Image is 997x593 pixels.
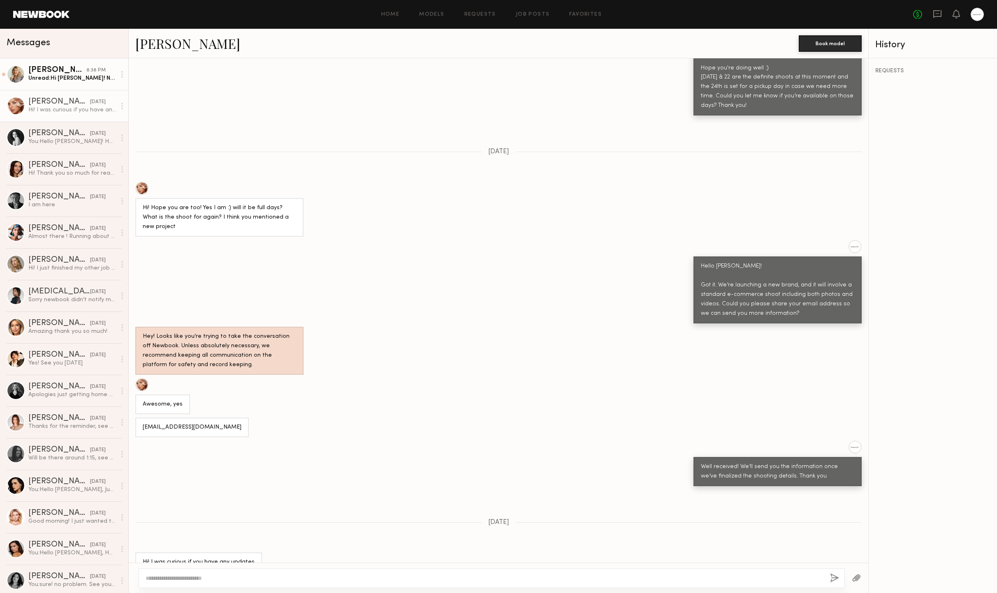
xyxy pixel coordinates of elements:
[28,296,116,304] div: Sorry newbook didn’t notify me you responded I’ll be there in 45
[516,12,550,17] a: Job Posts
[701,262,854,318] div: Hello [PERSON_NAME]! Got it. We’re launching a new brand, and it will involve a standard e-commer...
[90,383,106,391] div: [DATE]
[28,478,90,486] div: [PERSON_NAME]
[28,161,90,169] div: [PERSON_NAME]
[90,320,106,328] div: [DATE]
[143,423,241,432] div: [EMAIL_ADDRESS][DOMAIN_NAME]
[419,12,444,17] a: Models
[28,454,116,462] div: Will be there around 1:15, see you soon!
[28,169,116,177] div: Hi! Thank you so much for reaching out, as of now I’m only available on the weekends but I will c...
[28,328,116,335] div: Amazing thank you so much!
[28,391,116,399] div: Apologies just getting home and seeing this. I should be able to get there by 11am and can let yo...
[28,517,116,525] div: Good morning! I just wanted to give you a heads up that I got stuck on the freeway for about 25 m...
[28,581,116,588] div: You: sure! no problem. See you later :)
[875,68,990,74] div: REQUESTS
[28,66,86,74] div: [PERSON_NAME]
[90,351,106,359] div: [DATE]
[28,422,116,430] div: Thanks for the reminder, see you then!
[90,446,106,454] div: [DATE]
[28,201,116,209] div: I am here
[28,541,90,549] div: [PERSON_NAME]
[28,509,90,517] div: [PERSON_NAME]
[90,541,106,549] div: [DATE]
[28,486,116,494] div: You: Hello [PERSON_NAME], Just checking in to see if you’re on your way to the casting or if you ...
[28,383,90,391] div: [PERSON_NAME]
[28,74,116,82] div: Unread: Hi [PERSON_NAME]! Not sure how I missed this. I just found it going through old messages!...
[90,98,106,106] div: [DATE]
[90,193,106,201] div: [DATE]
[488,148,509,155] span: [DATE]
[90,256,106,264] div: [DATE]
[143,203,296,232] div: Hi! Hope you are too! Yes I am :) will it be full days? What is the shoot for again? I think you ...
[135,35,240,52] a: [PERSON_NAME]
[488,519,509,526] span: [DATE]
[143,558,255,567] div: Hi! I was curious if you have any updates
[875,40,990,50] div: History
[28,233,116,240] div: Almost there ! Running about 5 behind! Sorry about that! Traffic was baaad
[381,12,400,17] a: Home
[28,106,116,114] div: Hi! I was curious if you have any updates
[28,98,90,106] div: [PERSON_NAME]
[701,45,854,111] div: Hello [PERSON_NAME]! Hope you're doing well :) [DATE] & 22 are the definite shoots at this moment...
[28,414,90,422] div: [PERSON_NAME]
[28,224,90,233] div: [PERSON_NAME]
[464,12,496,17] a: Requests
[28,138,116,145] div: You: Hello [PERSON_NAME]! Hope you're doing well and thank you for following up. I just wanted to...
[143,400,183,409] div: Awesome, yes
[90,225,106,233] div: [DATE]
[28,549,116,557] div: You: Hello [PERSON_NAME], Hope everything is ok with you! Do you want to reschedule your casting?
[28,572,90,581] div: [PERSON_NAME]
[28,319,90,328] div: [PERSON_NAME]
[28,264,116,272] div: Hi! I just finished my other job early, is it ok if I come now?
[90,510,106,517] div: [DATE]
[90,288,106,296] div: [DATE]
[799,39,862,46] a: Book model
[569,12,602,17] a: Favorites
[28,193,90,201] div: [PERSON_NAME]
[28,446,90,454] div: [PERSON_NAME]
[28,256,90,264] div: [PERSON_NAME]
[7,38,50,48] span: Messages
[90,478,106,486] div: [DATE]
[90,415,106,422] div: [DATE]
[143,332,296,370] div: Hey! Looks like you’re trying to take the conversation off Newbook. Unless absolutely necessary, ...
[28,288,90,296] div: [MEDICAL_DATA][PERSON_NAME]
[90,130,106,138] div: [DATE]
[86,67,106,74] div: 8:38 PM
[90,162,106,169] div: [DATE]
[799,35,862,52] button: Book model
[701,462,854,481] div: Well received! We’ll send you the information once we’ve finalized the shooting details. Thank you
[28,351,90,359] div: [PERSON_NAME]
[28,129,90,138] div: [PERSON_NAME]
[90,573,106,581] div: [DATE]
[28,359,116,367] div: Yes! See you [DATE]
